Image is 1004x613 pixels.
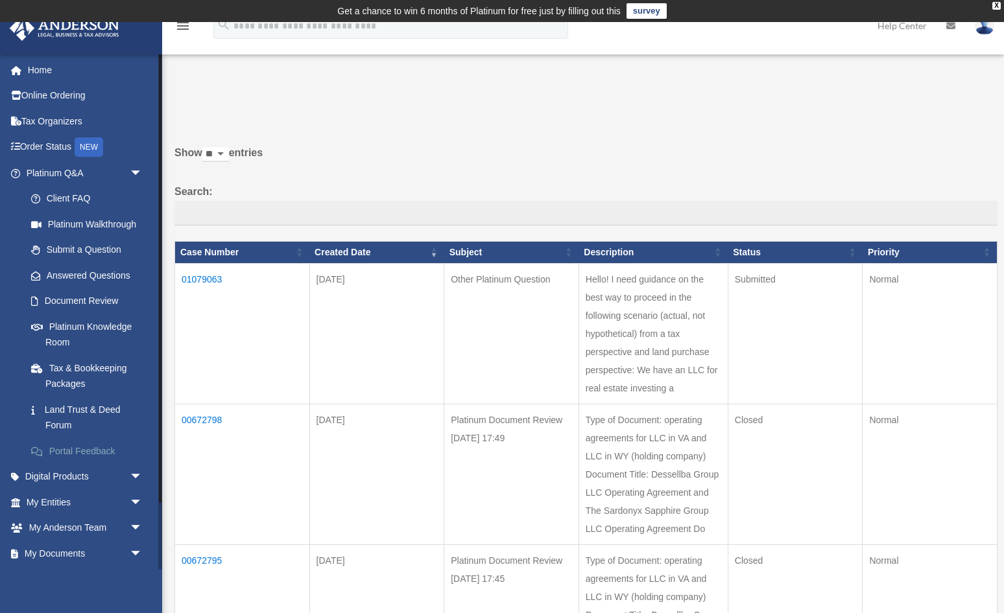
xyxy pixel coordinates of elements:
td: Submitted [728,263,863,404]
td: Type of Document: operating agreements for LLC in VA and LLC in WY (holding company) Document Tit... [579,404,728,544]
a: Platinum Q&Aarrow_drop_down [9,160,162,186]
a: Document Review [18,288,162,314]
a: Home [9,57,162,83]
a: Online Ordering [9,83,162,109]
a: Platinum Walkthrough [18,211,162,237]
th: Subject: activate to sort column ascending [444,241,579,263]
td: Normal [863,263,998,404]
th: Priority: activate to sort column ascending [863,241,998,263]
a: My Entitiesarrow_drop_down [9,489,162,515]
a: My Anderson Teamarrow_drop_down [9,515,162,541]
td: Hello! I need guidance on the best way to proceed in the following scenario (actual, not hypothet... [579,263,728,404]
span: arrow_drop_down [130,566,156,593]
th: Status: activate to sort column ascending [728,241,863,263]
a: Tax Organizers [9,108,162,134]
div: NEW [75,137,103,157]
a: Client FAQ [18,186,162,212]
span: arrow_drop_down [130,489,156,516]
th: Description: activate to sort column ascending [579,241,728,263]
a: Online Learningarrow_drop_down [9,566,162,592]
span: arrow_drop_down [130,464,156,491]
td: Other Platinum Question [444,263,579,404]
a: Platinum Knowledge Room [18,314,162,355]
i: search [217,17,231,32]
td: 01079063 [175,263,310,404]
a: survey [627,3,667,19]
a: Answered Questions [18,262,156,288]
th: Case Number: activate to sort column ascending [175,241,310,263]
select: Showentries [202,147,229,162]
a: Portal Feedback [18,438,162,464]
a: Submit a Question [18,237,162,263]
a: Land Trust & Deed Forum [18,397,162,438]
img: Anderson Advisors Platinum Portal [6,16,123,41]
span: arrow_drop_down [130,515,156,542]
a: Digital Productsarrow_drop_down [9,464,162,490]
img: User Pic [975,16,994,35]
span: arrow_drop_down [130,160,156,187]
th: Created Date: activate to sort column ascending [309,241,444,263]
td: Normal [863,404,998,544]
td: [DATE] [309,263,444,404]
label: Show entries [174,144,998,175]
label: Search: [174,183,998,226]
a: Order StatusNEW [9,134,162,161]
div: Get a chance to win 6 months of Platinum for free just by filling out this [337,3,621,19]
td: [DATE] [309,404,444,544]
td: Platinum Document Review [DATE] 17:49 [444,404,579,544]
td: Closed [728,404,863,544]
i: menu [175,18,191,34]
td: 00672798 [175,404,310,544]
input: Search: [174,201,998,226]
div: close [992,2,1001,10]
a: My Documentsarrow_drop_down [9,540,162,566]
span: arrow_drop_down [130,540,156,567]
a: Tax & Bookkeeping Packages [18,355,162,397]
a: menu [175,23,191,34]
